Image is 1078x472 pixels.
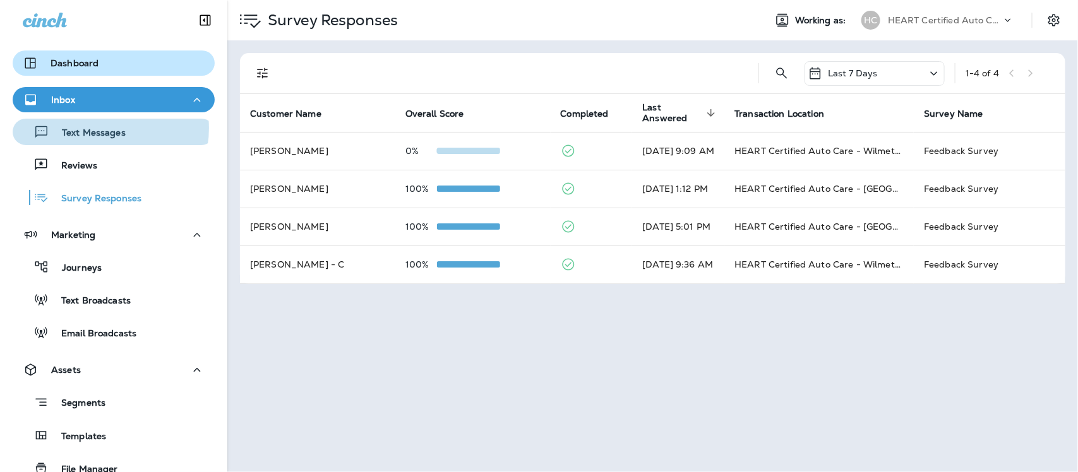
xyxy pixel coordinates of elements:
td: Feedback Survey [914,170,1065,208]
span: Last Answered [642,102,703,124]
button: Collapse Sidebar [188,8,223,33]
p: Survey Responses [263,11,398,30]
p: 0% [405,146,437,156]
td: Feedback Survey [914,245,1065,283]
button: Email Broadcasts [13,319,215,346]
span: Completed [561,109,609,119]
p: Text Broadcasts [49,295,131,307]
p: 100% [405,259,437,269]
p: HEART Certified Auto Care [888,15,1002,25]
td: [DATE] 9:09 AM [632,132,724,170]
div: 1 - 4 of 4 [966,68,999,78]
button: Assets [13,357,215,382]
td: [PERSON_NAME] [240,170,395,208]
td: HEART Certified Auto Care - Wilmette [724,245,914,283]
button: Dashboard [13,50,215,76]
td: [PERSON_NAME] [240,208,395,245]
p: Last 7 Days [828,68,878,78]
td: [PERSON_NAME] - C [240,245,395,283]
td: [DATE] 1:12 PM [632,170,724,208]
td: HEART Certified Auto Care - [GEOGRAPHIC_DATA] [724,208,914,245]
div: HC [861,11,880,30]
button: Marketing [13,222,215,247]
p: Text Messages [49,127,126,139]
p: Inbox [51,95,75,105]
p: Templates [49,431,106,443]
td: [DATE] 5:01 PM [632,208,724,245]
span: Transaction Location [734,108,841,119]
p: Email Broadcasts [49,328,136,340]
button: Reviews [13,151,215,178]
p: Marketing [51,230,95,240]
p: Segments [49,398,105,410]
span: Overall Score [405,109,464,119]
button: Filters [250,61,275,86]
span: Last Answered [642,102,719,124]
p: Survey Responses [49,193,141,205]
p: Journeys [49,263,102,274]
td: [DATE] 9:36 AM [632,245,724,283]
span: Survey Name [924,109,983,119]
span: Working as: [795,15,849,26]
span: Completed [561,108,625,119]
p: Reviews [49,160,97,172]
p: Dashboard [51,58,99,68]
span: Customer Name [250,109,321,119]
button: Text Broadcasts [13,286,215,313]
td: Feedback Survey [914,132,1065,170]
td: HEART Certified Auto Care - [GEOGRAPHIC_DATA] [724,170,914,208]
p: Assets [51,365,81,375]
button: Inbox [13,87,215,112]
span: Customer Name [250,108,338,119]
span: Transaction Location [734,109,824,119]
p: 100% [405,184,437,194]
td: [PERSON_NAME] [240,132,395,170]
td: HEART Certified Auto Care - Wilmette [724,132,914,170]
span: Overall Score [405,108,481,119]
button: Templates [13,422,215,449]
button: Text Messages [13,119,215,145]
p: 100% [405,221,437,232]
td: Feedback Survey [914,208,1065,245]
button: Survey Responses [13,184,215,211]
span: Survey Name [924,108,1000,119]
button: Search Survey Responses [769,61,794,86]
button: Journeys [13,254,215,280]
button: Segments [13,389,215,416]
button: Settings [1043,9,1065,32]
